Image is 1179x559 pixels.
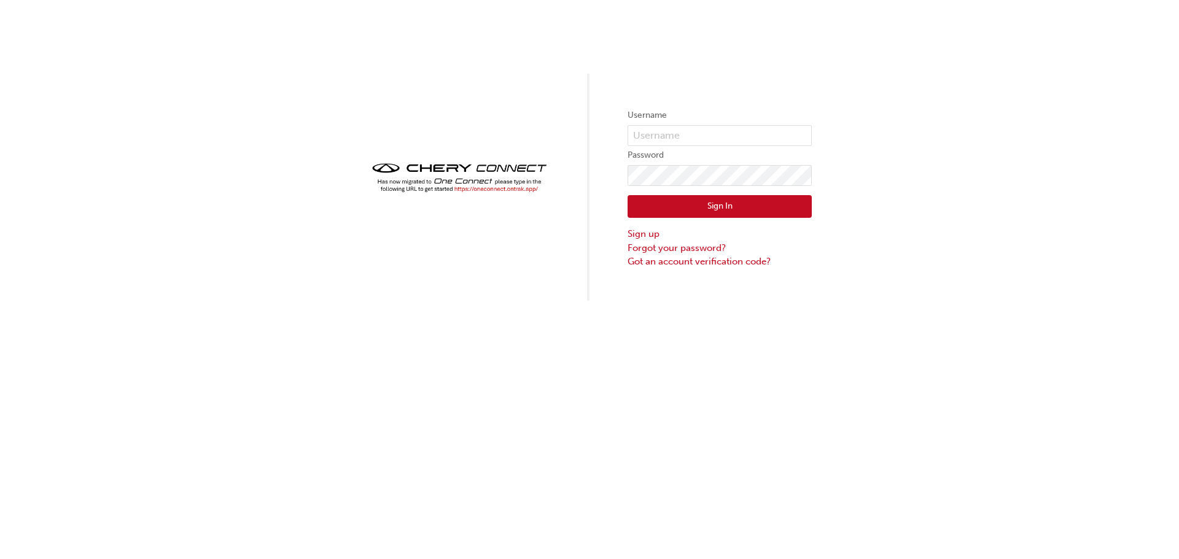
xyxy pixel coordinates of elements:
label: Username [628,108,812,123]
a: Got an account verification code? [628,255,812,269]
a: Sign up [628,227,812,241]
a: Forgot your password? [628,241,812,255]
button: Sign In [628,195,812,218]
label: Password [628,148,812,163]
img: cheryconnect [367,160,551,196]
input: Username [628,125,812,146]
